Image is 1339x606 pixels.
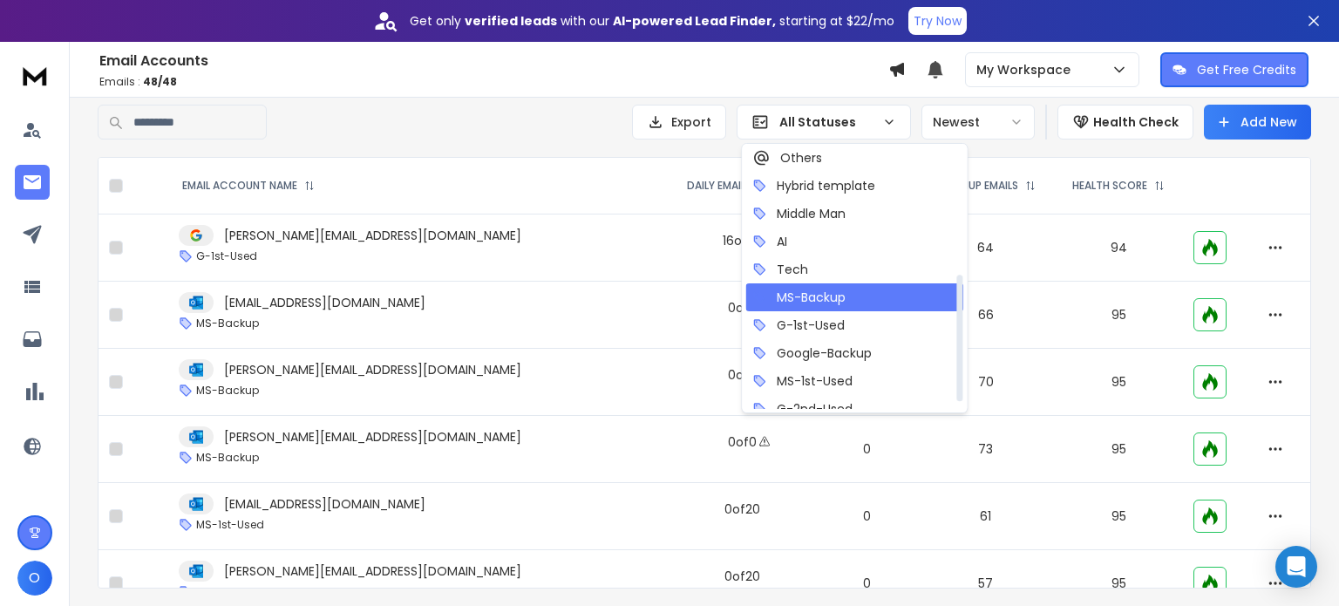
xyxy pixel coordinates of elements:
div: 0 of 0 [728,299,757,317]
strong: AI-powered Lead Finder, [613,12,776,30]
div: Tech [752,261,808,278]
div: 0 of 20 [724,500,760,518]
td: 94 [1054,214,1183,282]
div: Google-Backup [752,344,872,362]
p: MS-1st-Used [196,585,264,599]
p: 0 [826,575,907,592]
button: O [17,561,52,596]
div: 0 of 0 [728,366,757,384]
div: Middle Man [752,205,846,222]
button: Get Free Credits [1160,52,1308,87]
p: My Workspace [976,61,1077,78]
div: 0 of 0 [728,433,757,451]
td: 95 [1054,349,1183,416]
button: Health Check [1057,105,1193,140]
h1: Email Accounts [99,51,888,71]
p: HEALTH SCORE [1072,179,1147,193]
p: MS-Backup [196,317,259,330]
p: [PERSON_NAME][EMAIL_ADDRESS][DOMAIN_NAME] [224,361,521,378]
button: Try Now [908,7,967,35]
span: 48 / 48 [143,74,177,89]
td: 70 [918,349,1055,416]
div: AI [752,233,787,250]
p: Health Check [1093,113,1179,131]
div: G-2nd-Used [752,400,853,418]
button: Export [632,105,726,140]
p: DAILY EMAILS SENT [687,179,779,193]
p: 0 [826,507,907,525]
p: 0 [826,440,907,458]
td: 61 [918,483,1055,550]
div: 0 of 20 [724,568,760,585]
p: Get only with our starting at $22/mo [410,12,894,30]
div: Hybrid template [752,177,875,194]
p: All Statuses [779,113,875,131]
p: MS-Backup [196,451,259,465]
div: EMAIL ACCOUNT NAME [182,179,315,193]
div: MS-1st-Used [752,372,853,390]
div: MS-Backup [752,289,846,306]
p: [PERSON_NAME][EMAIL_ADDRESS][DOMAIN_NAME] [224,428,521,446]
img: logo [17,59,52,92]
p: [EMAIL_ADDRESS][DOMAIN_NAME] [224,294,425,311]
td: 64 [918,214,1055,282]
p: MS-1st-Used [196,518,264,532]
p: [PERSON_NAME][EMAIL_ADDRESS][DOMAIN_NAME] [224,562,521,580]
td: 95 [1054,483,1183,550]
div: G-1st-Used [752,317,845,334]
p: [EMAIL_ADDRESS][DOMAIN_NAME] [224,495,425,513]
button: Add New [1204,105,1311,140]
p: WARMUP EMAILS [936,179,1018,193]
td: 73 [918,416,1055,483]
p: MS-Backup [196,384,259,398]
strong: verified leads [465,12,557,30]
p: Get Free Credits [1197,61,1296,78]
div: Open Intercom Messenger [1275,546,1317,588]
td: 95 [1054,282,1183,349]
p: [PERSON_NAME][EMAIL_ADDRESS][DOMAIN_NAME] [224,227,521,244]
p: G-1st-Used [196,249,257,263]
div: Others [752,149,822,167]
td: 95 [1054,416,1183,483]
div: 16 of 25 [723,232,761,249]
p: Emails : [99,75,888,89]
p: Try Now [914,12,962,30]
button: Newest [921,105,1035,140]
td: 66 [918,282,1055,349]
